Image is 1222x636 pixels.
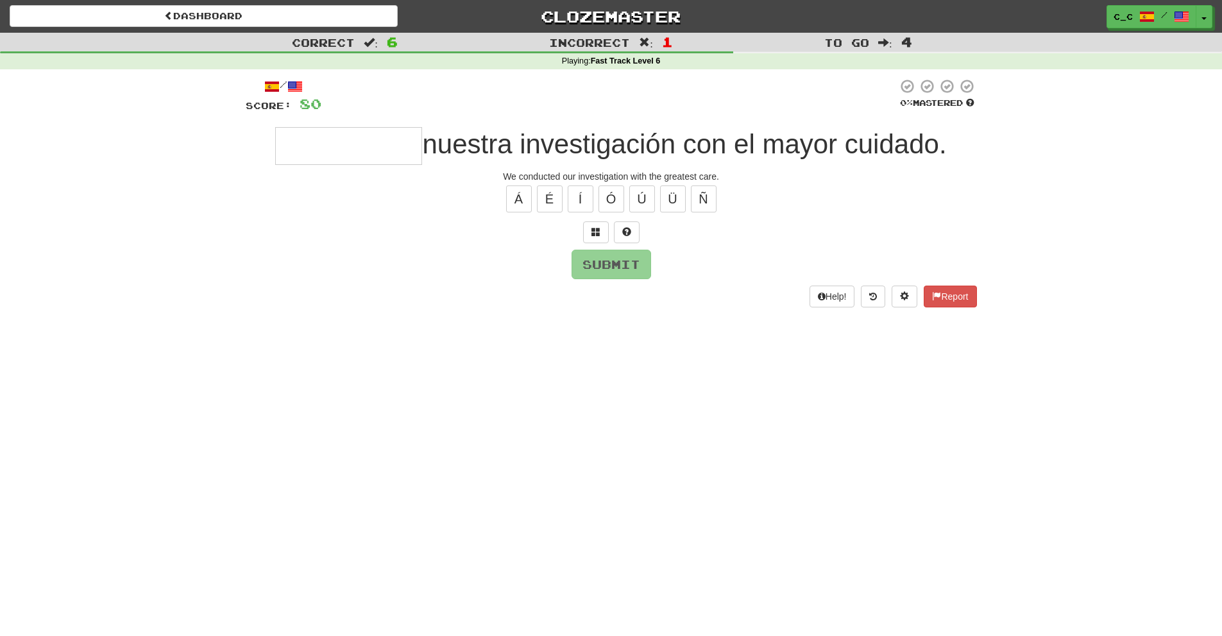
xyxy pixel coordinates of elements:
[900,98,913,108] span: 0 %
[810,286,855,307] button: Help!
[662,34,673,49] span: 1
[639,37,653,48] span: :
[246,78,321,94] div: /
[572,250,651,279] button: Submit
[417,5,805,28] a: Clozemaster
[246,170,977,183] div: We conducted our investigation with the greatest care.
[1161,10,1167,19] span: /
[660,185,686,212] button: Ü
[614,221,640,243] button: Single letter hint - you only get 1 per sentence and score half the points! alt+h
[691,185,717,212] button: Ñ
[10,5,398,27] a: Dashboard
[568,185,593,212] button: Í
[1107,5,1196,28] a: C_C /
[1114,11,1133,22] span: C_C
[549,36,630,49] span: Incorrect
[364,37,378,48] span: :
[924,286,976,307] button: Report
[422,129,946,159] span: nuestra investigación con el mayor cuidado.
[506,185,532,212] button: Á
[629,185,655,212] button: Ú
[861,286,885,307] button: Round history (alt+y)
[246,100,292,111] span: Score:
[901,34,912,49] span: 4
[292,36,355,49] span: Correct
[897,98,977,109] div: Mastered
[598,185,624,212] button: Ó
[583,221,609,243] button: Switch sentence to multiple choice alt+p
[824,36,869,49] span: To go
[591,56,661,65] strong: Fast Track Level 6
[300,96,321,112] span: 80
[387,34,398,49] span: 6
[537,185,563,212] button: É
[878,37,892,48] span: :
